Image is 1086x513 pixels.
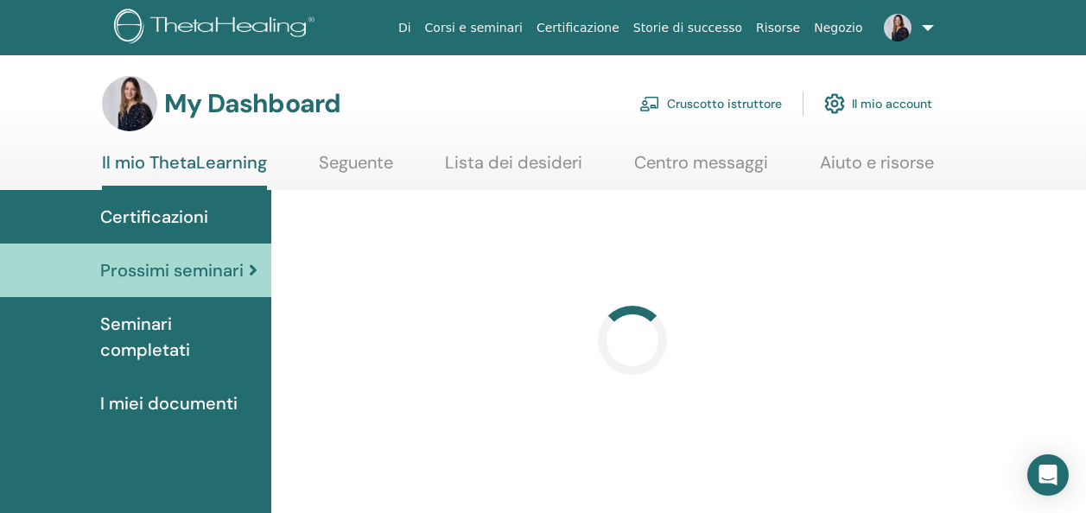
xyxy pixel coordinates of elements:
[418,12,530,44] a: Corsi e seminari
[639,85,782,123] a: Cruscotto istruttore
[807,12,869,44] a: Negozio
[164,88,340,119] h3: My Dashboard
[102,76,157,131] img: default.jpg
[114,9,321,47] img: logo.png
[100,311,257,363] span: Seminari completati
[626,12,749,44] a: Storie di successo
[639,96,660,111] img: chalkboard-teacher.svg
[884,14,911,41] img: default.jpg
[749,12,807,44] a: Risorse
[102,152,267,190] a: Il mio ThetaLearning
[824,89,845,118] img: cog.svg
[319,152,393,186] a: Seguente
[530,12,626,44] a: Certificazione
[820,152,934,186] a: Aiuto e risorse
[445,152,582,186] a: Lista dei desideri
[100,257,244,283] span: Prossimi seminari
[391,12,418,44] a: Di
[1027,454,1069,496] div: Open Intercom Messenger
[100,204,208,230] span: Certificazioni
[100,390,238,416] span: I miei documenti
[824,85,932,123] a: Il mio account
[634,152,768,186] a: Centro messaggi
